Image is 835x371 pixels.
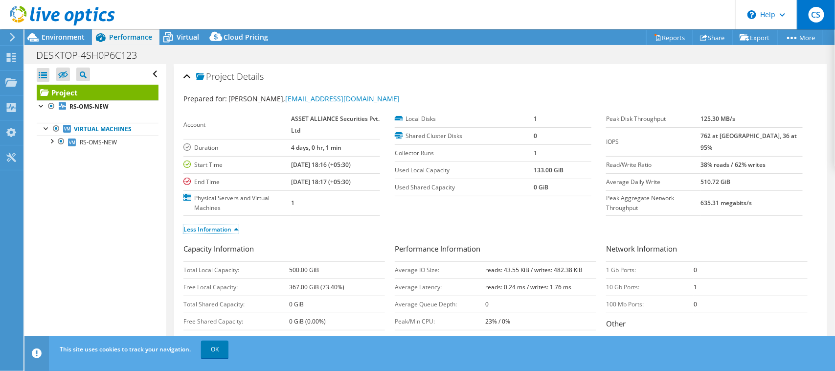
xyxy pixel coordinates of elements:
[37,136,158,148] a: RS-OMS-NEW
[606,177,701,187] label: Average Daily Write
[291,143,341,152] b: 4 days, 0 hr, 1 min
[183,296,289,313] td: Total Shared Capacity:
[701,199,752,207] b: 635.31 megabits/s
[694,266,697,274] b: 0
[291,178,351,186] b: [DATE] 18:17 (+05:30)
[693,30,733,45] a: Share
[224,32,268,42] span: Cloud Pricing
[534,149,538,157] b: 1
[485,283,571,291] b: reads: 0.24 ms / writes: 1.76 ms
[395,114,534,124] label: Local Disks
[701,161,766,169] b: 38% reads / 62% writes
[395,131,534,141] label: Shared Cluster Disks
[606,296,694,313] td: 100 Mb Ports:
[606,278,694,296] td: 10 Gb Ports:
[183,225,239,233] a: Less Information
[37,123,158,136] a: Virtual Machines
[69,102,109,111] b: RS-OMS-NEW
[201,341,228,358] a: OK
[534,115,538,123] b: 1
[37,100,158,113] a: RS-OMS-NEW
[237,70,264,82] span: Details
[395,165,534,175] label: Used Local Capacity
[183,160,291,170] label: Start Time
[701,178,731,186] b: 510.72 GiB
[395,243,596,256] h3: Performance Information
[42,32,85,42] span: Environment
[183,143,291,153] label: Duration
[606,137,701,147] label: IOPS
[183,278,289,296] td: Free Local Capacity:
[606,243,808,256] h3: Network Information
[701,115,736,123] b: 125.30 MB/s
[228,94,400,103] span: [PERSON_NAME],
[395,148,534,158] label: Collector Runs
[291,115,380,135] b: ASSET ALLIANCE Securities Pvt. Ltd
[395,330,486,347] td: Peak Page Faults per Second:
[80,138,117,146] span: RS-OMS-NEW
[701,132,797,152] b: 762 at [GEOGRAPHIC_DATA], 36 at 95%
[485,266,583,274] b: reads: 43.55 KiB / writes: 482.38 KiB
[289,266,319,274] b: 500.00 GiB
[183,261,289,278] td: Total Local Capacity:
[183,313,289,330] td: Free Shared Capacity:
[485,317,510,325] b: 23% / 0%
[694,300,697,308] b: 0
[534,132,538,140] b: 0
[777,30,823,45] a: More
[183,120,291,130] label: Account
[606,318,808,331] h3: Other
[395,296,486,313] td: Average Queue Depth:
[395,278,486,296] td: Average Latency:
[606,114,701,124] label: Peak Disk Throughput
[732,30,778,45] a: Export
[606,261,694,278] td: 1 Gb Ports:
[534,183,549,191] b: 0 GiB
[395,261,486,278] td: Average IO Size:
[289,283,344,291] b: 367.00 GiB (73.40%)
[60,345,191,353] span: This site uses cookies to track your navigation.
[291,161,351,169] b: [DATE] 18:16 (+05:30)
[109,32,152,42] span: Performance
[183,243,385,256] h3: Capacity Information
[291,199,294,207] b: 1
[183,94,227,103] label: Prepared for:
[694,283,697,291] b: 1
[606,193,701,213] label: Peak Aggregate Network Throughput
[37,85,158,100] a: Project
[289,317,326,325] b: 0 GiB (0.00%)
[183,193,291,213] label: Physical Servers and Virtual Machines
[646,30,693,45] a: Reports
[395,183,534,192] label: Used Shared Capacity
[177,32,199,42] span: Virtual
[747,10,756,19] svg: \n
[196,72,234,82] span: Project
[395,313,486,330] td: Peak/Min CPU:
[183,177,291,187] label: End Time
[809,7,824,23] span: CS
[606,160,701,170] label: Read/Write Ratio
[32,50,152,61] h1: DESKTOP-4SH0P6C123
[285,94,400,103] a: [EMAIL_ADDRESS][DOMAIN_NAME]
[485,300,489,308] b: 0
[289,300,304,308] b: 0 GiB
[534,166,564,174] b: 133.00 GiB
[485,334,538,343] b: RS-OMS-NEW / 114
